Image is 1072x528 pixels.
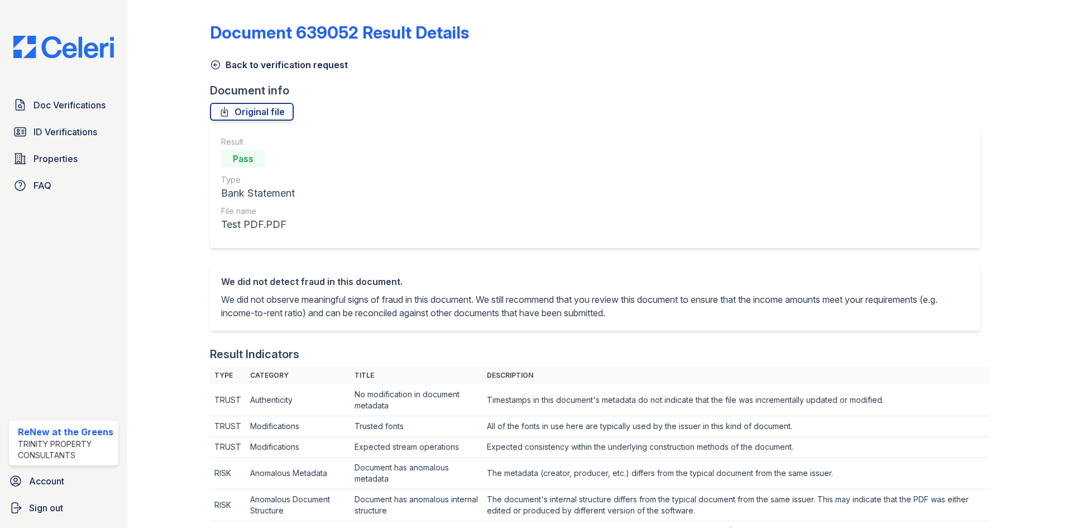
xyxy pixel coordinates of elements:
td: The document's internal structure differs from the typical document from the same issuer. This ma... [482,489,989,521]
td: The metadata (creator, producer, etc.) differs from the typical document from the same issuer. [482,458,989,489]
span: ID Verifications [33,125,97,139]
div: Bank Statement [221,185,295,201]
td: Anomalous Document Structure [246,489,350,521]
th: Title [350,367,483,384]
div: Type [221,174,295,185]
td: Expected stream operations [350,437,483,458]
td: Trusted fonts [350,416,483,437]
div: Trinity Property Consultants [18,439,114,461]
p: We did not observe meaningful signs of fraud in this document. We still recommend that you review... [221,293,969,320]
td: Document has anomalous metadata [350,458,483,489]
td: TRUST [210,416,246,437]
div: File name [221,206,295,217]
div: Test PDF.PDF [221,217,295,232]
td: Anomalous Metadata [246,458,350,489]
td: Modifications [246,416,350,437]
span: Account [29,474,64,488]
div: Result [221,136,295,148]
div: We did not detect fraud in this document. [221,275,969,288]
span: Properties [33,152,78,165]
th: Description [482,367,989,384]
div: Pass [221,150,266,168]
td: Expected consistency within the underlying construction methods of the document. [482,437,989,458]
a: Document 639052 Result Details [210,22,469,42]
td: Authenticity [246,384,350,416]
a: Doc Verifications [9,94,118,116]
td: All of the fonts in use here are typically used by the issuer in this kind of document. [482,416,989,437]
td: RISK [210,458,246,489]
a: ID Verifications [9,121,118,143]
a: Original file [210,103,294,121]
th: Category [246,367,350,384]
td: Document has anomalous internal structure [350,489,483,521]
span: FAQ [33,179,51,192]
td: Modifications [246,437,350,458]
th: Type [210,367,246,384]
td: TRUST [210,437,246,458]
div: Document info [210,83,989,98]
td: No modification in document metadata [350,384,483,416]
div: ReNew at the Greens [18,425,114,439]
a: FAQ [9,174,118,197]
span: Doc Verifications [33,98,106,112]
div: Result Indicators [210,346,299,362]
a: Account [4,470,123,492]
a: Back to verification request [210,58,348,72]
a: Properties [9,148,118,170]
a: Sign out [4,497,123,519]
td: Timestamps in this document's metadata do not indicate that the file was incrementally updated or... [482,384,989,416]
span: Sign out [29,501,63,515]
td: TRUST [210,384,246,416]
td: RISK [210,489,246,521]
img: CE_Logo_Blue-a8612792a0a2168367f1c8372b55b34899dd931a85d93a1a3d3e32e68fde9ad4.png [4,36,123,58]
